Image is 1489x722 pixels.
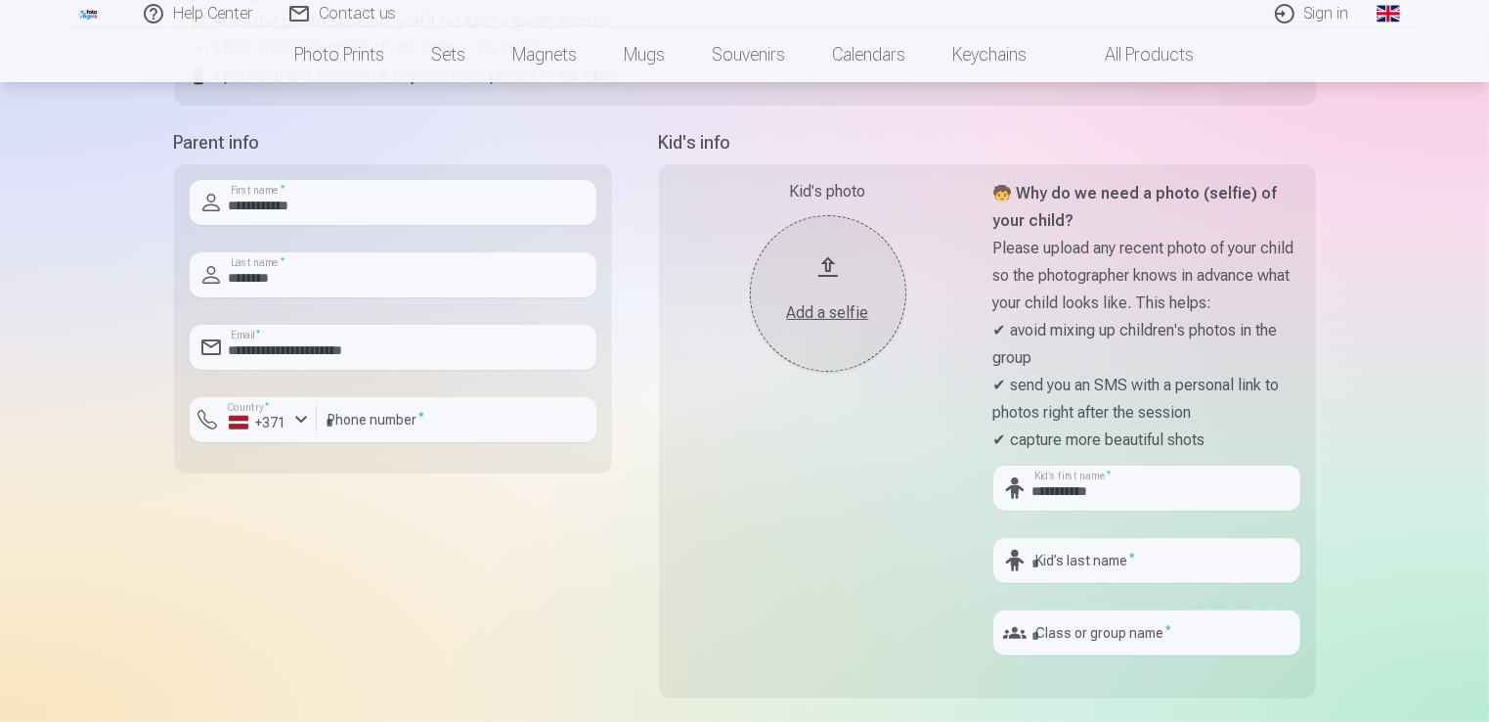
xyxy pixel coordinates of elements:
h5: Parent info [174,129,612,157]
h5: Kid's info [659,129,1316,157]
p: Please upload any recent photo of your child so the photographer knows in advance what your child... [993,235,1300,317]
p: ✔ capture more beautiful shots [993,427,1300,454]
strong: 🧒 Why do we need a photo (selfie) of your child? [993,184,1278,230]
a: All products [1051,27,1218,82]
a: Mugs [601,27,689,82]
img: /fa1 [78,8,100,20]
label: Country [221,400,276,415]
button: Add a selfie [750,215,906,372]
a: Calendars [810,27,930,82]
div: Add a selfie [769,301,887,325]
div: Kid's photo [675,180,982,203]
div: +371 [229,413,287,432]
p: ✔ avoid mixing up children's photos in the group [993,317,1300,372]
button: Country*+371 [190,397,317,442]
a: Photo prints [272,27,409,82]
a: Sets [409,27,490,82]
p: ✔ send you an SMS with a personal link to photos right after the session [993,372,1300,427]
a: Souvenirs [689,27,810,82]
a: Magnets [490,27,601,82]
a: Keychains [930,27,1051,82]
